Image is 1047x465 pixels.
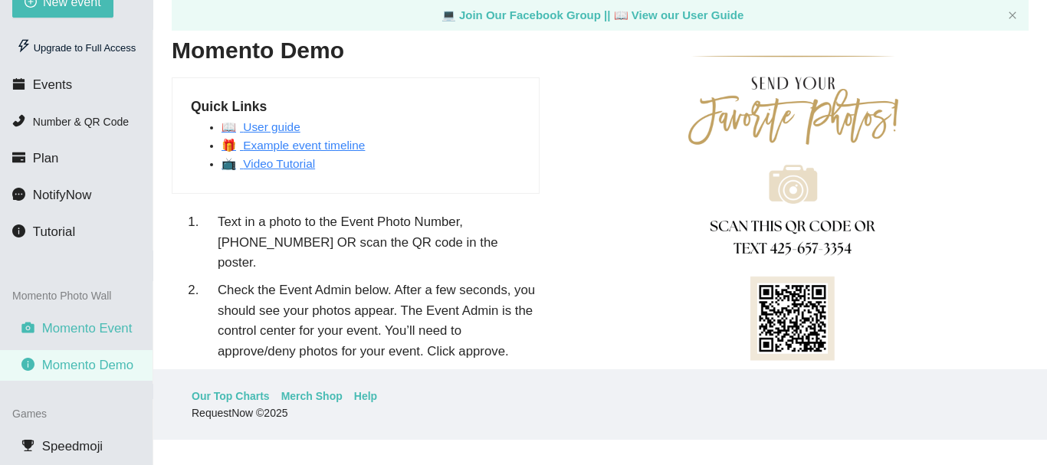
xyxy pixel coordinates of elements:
a: laptop View our User Guide [614,8,744,21]
div: Upgrade to Full Access [12,33,140,64]
span: phone [12,114,25,127]
span: Tutorial [33,224,75,239]
span: info-circle [12,224,25,237]
button: close [1008,11,1017,21]
li: Text in a photo to the Event Photo Number, [PHONE_NUMBER] OR scan the QR code in the poster. [202,212,540,273]
span: trophy [21,439,34,452]
span: info-circle [21,358,34,371]
a: laptop Join Our Facebook Group || [441,8,614,21]
span: Events [33,77,72,92]
span: calendar [12,77,25,90]
span: laptop [441,8,456,21]
span: open book [222,157,240,170]
span: open book [222,120,240,133]
span: close [1008,11,1017,20]
span: credit-card [12,151,25,164]
li: You should also receive a custom auto-reply for each photo sent. When the event ends, you would e... [202,369,540,450]
a: Help [354,388,377,404]
span: Momento Demo [42,358,133,372]
span: open book [222,139,240,152]
a: Our Top Charts [192,388,270,404]
h2: Momento Demo [172,35,540,67]
div: RequestNow © 2025 [192,404,1005,421]
span: message [12,188,25,201]
a: open book Video Tutorial [222,157,315,170]
a: open book User guide [222,120,300,133]
img: demo_momento_poster.png [678,35,908,418]
li: Check the Event Admin below. After a few seconds, you should see your photos appear. The Event Ad... [202,280,540,362]
span: thunderbolt [17,39,31,53]
span: NotifyNow [33,188,91,202]
span: Speedmoji [42,439,103,454]
span: Plan [33,151,59,165]
span: laptop [614,8,629,21]
span: Momento Event [42,321,133,336]
span: Quick Links [191,97,267,118]
a: Merch Shop [281,388,343,404]
span: Number & QR Code [33,116,129,128]
span: camera [21,321,34,334]
a: open book Example event timeline [222,139,365,152]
